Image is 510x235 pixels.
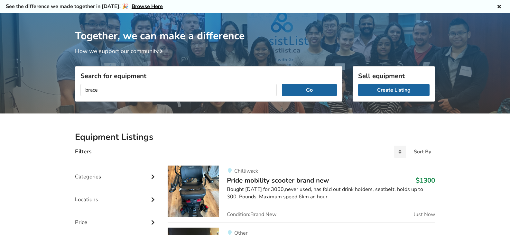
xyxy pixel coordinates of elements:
h4: Filters [75,148,91,155]
div: Locations [75,183,157,206]
div: Sort By [414,149,431,154]
div: Categories [75,160,157,183]
h3: Sell equipment [358,72,430,80]
span: Condition: Brand New [227,212,276,217]
a: mobility-pride mobility scooter brand new ChilliwackPride mobility scooter brand new$1300Bought [... [168,166,435,222]
h5: See the difference we made together in [DATE]! 🎉 [6,3,163,10]
h3: Search for equipment [80,72,337,80]
a: How we support our community [75,47,165,55]
div: Price [75,206,157,229]
span: Just Now [414,212,435,217]
span: Pride mobility scooter brand new [227,176,329,185]
h1: Together, we can make a difference [75,13,435,42]
img: mobility-pride mobility scooter brand new [168,166,219,217]
a: Create Listing [358,84,430,96]
h3: $1300 [416,176,435,185]
h2: Equipment Listings [75,131,435,143]
div: Bought [DATE] for 3000,never used, has fold out drink holders, seatbelt, holds up to 300. Pounds.... [227,186,435,201]
a: Browse Here [132,3,163,10]
span: Chilliwack [234,167,258,175]
input: I am looking for... [80,84,277,96]
button: Go [282,84,337,96]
